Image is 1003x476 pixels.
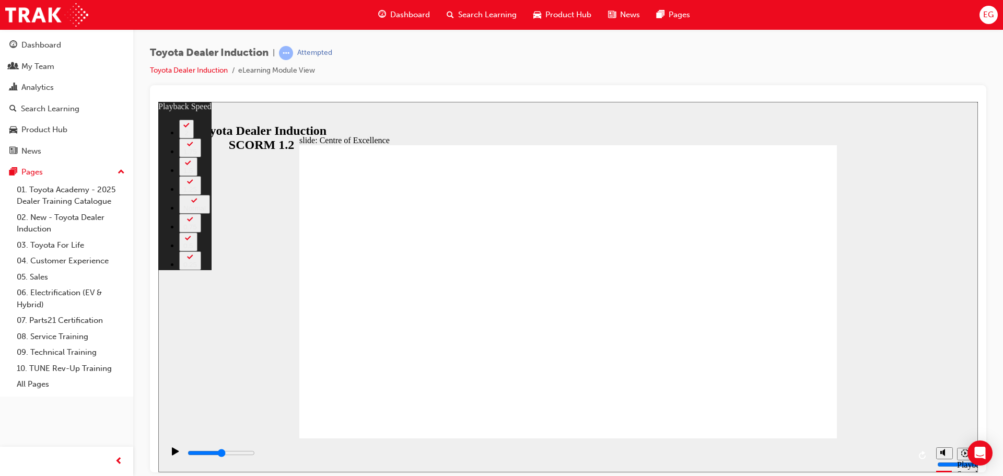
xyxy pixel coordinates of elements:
button: Playback speed [799,346,815,358]
span: people-icon [9,62,17,72]
button: Replay (Ctrl+Alt+R) [757,346,773,362]
a: Product Hub [4,120,129,140]
div: Search Learning [21,103,79,115]
button: Pause (Ctrl+Alt+P) [5,345,23,363]
a: 08. Service Training [13,329,129,345]
span: news-icon [9,147,17,156]
span: chart-icon [9,83,17,92]
span: guage-icon [378,8,386,21]
span: Toyota Dealer Induction [150,47,269,59]
a: Dashboard [4,36,129,55]
a: 06. Electrification (EV & Hybrid) [13,285,129,312]
a: Analytics [4,78,129,97]
a: Search Learning [4,99,129,119]
button: EG [979,6,998,24]
div: Dashboard [21,39,61,51]
div: Attempted [297,48,332,58]
div: Playback Speed [799,358,814,377]
div: Open Intercom Messenger [967,440,993,466]
a: 01. Toyota Academy - 2025 Dealer Training Catalogue [13,182,129,210]
a: 05. Sales [13,269,129,285]
button: 2 [21,18,36,37]
button: Mute (Ctrl+Alt+M) [778,345,795,357]
a: My Team [4,57,129,76]
input: volume [779,358,846,367]
span: pages-icon [657,8,664,21]
a: news-iconNews [600,4,648,26]
span: learningRecordVerb_ATTEMPT-icon [279,46,293,60]
a: 04. Customer Experience [13,253,129,269]
span: search-icon [9,105,17,114]
a: search-iconSearch Learning [438,4,525,26]
div: misc controls [773,336,814,370]
span: guage-icon [9,41,17,50]
a: car-iconProduct Hub [525,4,600,26]
img: Trak [5,3,88,27]
li: eLearning Module View [238,65,315,77]
a: guage-iconDashboard [370,4,438,26]
span: up-icon [118,166,125,179]
div: News [21,145,41,157]
a: 10. TUNE Rev-Up Training [13,361,129,377]
div: Pages [21,166,43,178]
div: 2 [25,27,31,35]
span: Pages [669,9,690,21]
a: pages-iconPages [648,4,698,26]
button: Pages [4,162,129,182]
span: News [620,9,640,21]
a: All Pages [13,376,129,392]
a: 02. New - Toyota Dealer Induction [13,210,129,237]
a: 09. Technical Training [13,344,129,361]
input: slide progress [29,347,97,355]
span: prev-icon [115,455,123,468]
span: car-icon [9,125,17,135]
div: Product Hub [21,124,67,136]
span: Dashboard [390,9,430,21]
button: DashboardMy TeamAnalyticsSearch LearningProduct HubNews [4,33,129,162]
span: | [273,47,275,59]
span: car-icon [533,8,541,21]
span: Search Learning [458,9,517,21]
span: pages-icon [9,168,17,177]
a: Toyota Dealer Induction [150,66,228,75]
span: Product Hub [545,9,591,21]
div: My Team [21,61,54,73]
span: EG [983,9,994,21]
div: playback controls [5,336,773,370]
span: search-icon [447,8,454,21]
span: news-icon [608,8,616,21]
div: Analytics [21,82,54,94]
a: 07. Parts21 Certification [13,312,129,329]
a: 03. Toyota For Life [13,237,129,253]
a: News [4,142,129,161]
